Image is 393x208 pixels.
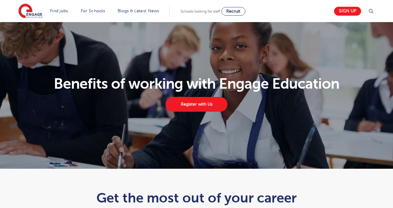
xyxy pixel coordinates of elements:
[181,9,220,13] span: Schools looking for staff
[46,190,347,206] h1: Get the most out of your career
[18,4,42,19] img: Engage Education
[334,7,361,16] a: Sign up
[118,9,159,13] a: Blogs & Latest News
[165,97,228,112] a: Register with Us
[226,9,240,13] span: Recruit
[81,9,105,13] a: For Schools
[50,9,68,13] a: Find jobs
[221,7,245,16] a: Recruit
[15,76,378,91] h1: Benefits of working with Engage Education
